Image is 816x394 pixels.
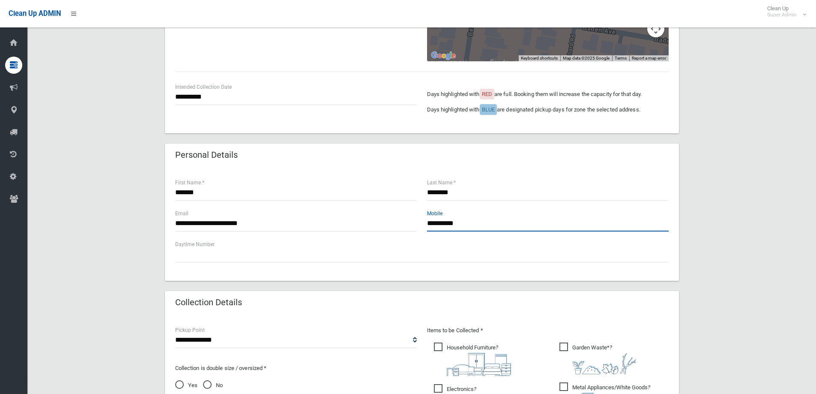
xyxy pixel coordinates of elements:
a: Terms (opens in new tab) [615,56,627,60]
img: 4fd8a5c772b2c999c83690221e5242e0.png [572,353,637,374]
span: Clean Up ADMIN [9,9,61,18]
p: Days highlighted with are designated pickup days for zone the selected address. [427,105,669,115]
span: No [203,380,223,391]
p: Collection is double size / oversized * [175,363,417,373]
span: Map data ©2025 Google [563,56,610,60]
img: Google [429,50,457,61]
span: BLUE [482,106,495,113]
span: Garden Waste* [559,343,637,374]
button: Map camera controls [647,20,664,37]
span: Household Furniture [434,343,511,376]
span: Yes [175,380,197,391]
p: Days highlighted with are full. Booking them will increase the capacity for that day. [427,89,669,99]
header: Collection Details [165,294,252,311]
p: Items to be Collected * [427,325,669,336]
a: Open this area in Google Maps (opens a new window) [429,50,457,61]
i: ? [572,344,637,374]
i: ? [447,344,511,376]
img: aa9efdbe659d29b613fca23ba79d85cb.png [447,353,511,376]
button: Keyboard shortcuts [521,55,558,61]
span: Clean Up [763,5,805,18]
header: Personal Details [165,147,248,163]
span: RED [482,91,492,97]
small: Super Admin [767,12,797,18]
a: Report a map error [632,56,666,60]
